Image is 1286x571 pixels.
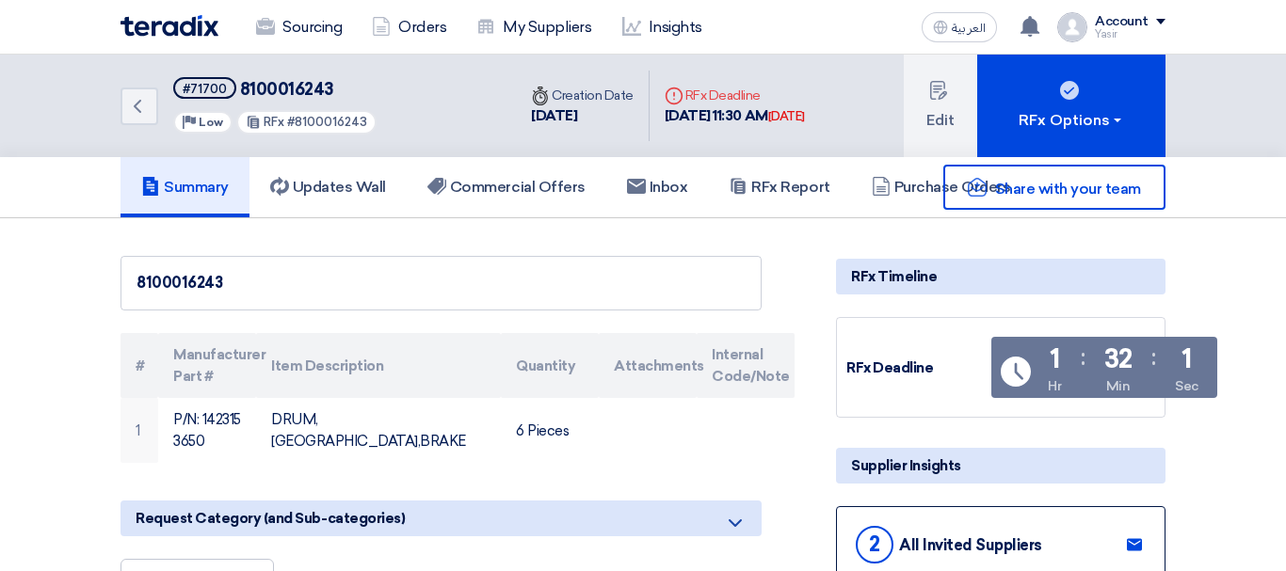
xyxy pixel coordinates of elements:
span: Share with your team [995,180,1141,198]
button: العربية [922,12,997,42]
span: #8100016243 [287,115,367,129]
a: Orders [357,7,461,48]
div: #71700 [183,83,227,95]
th: # [121,333,158,398]
div: : [1081,341,1085,374]
div: Supplier Insights [836,448,1165,484]
span: العربية [952,22,986,35]
div: RFx Deadline [665,86,805,105]
th: Item Description [256,333,501,398]
td: 1 [121,398,158,463]
div: Min [1106,376,1131,396]
th: Manufacturer Part # [158,333,256,398]
div: All Invited Suppliers [899,536,1042,554]
td: P/N: 1423153650 [158,398,256,463]
div: Hr [1048,376,1061,396]
div: [DATE] [531,105,634,127]
h5: Commercial Offers [427,178,586,197]
td: DRUM,[GEOGRAPHIC_DATA],BRAKE [256,398,501,463]
h5: Inbox [627,178,688,197]
a: Updates Wall [249,157,407,217]
div: RFx Timeline [836,259,1165,294]
div: 1 [1050,346,1060,373]
a: Commercial Offers [407,157,606,217]
h5: Summary [141,178,229,197]
div: RFx Options [1019,109,1125,132]
div: Yasir [1095,29,1165,40]
button: RFx Options [977,55,1165,157]
div: [DATE] [768,107,805,126]
a: RFx Report [708,157,850,217]
div: 1 [1182,346,1192,373]
div: : [1151,341,1156,374]
div: RFx Deadline [846,357,988,379]
span: 8100016243 [240,79,334,100]
span: Request Category (and Sub-categories) [136,508,405,529]
div: Creation Date [531,86,634,105]
div: 32 [1104,346,1133,373]
a: My Suppliers [461,7,606,48]
img: Teradix logo [121,15,218,37]
th: Attachments [599,333,697,398]
th: Quantity [501,333,599,398]
a: Inbox [606,157,709,217]
img: profile_test.png [1057,12,1087,42]
div: Sec [1175,376,1198,396]
th: Internal Code/Note [697,333,795,398]
h5: Updates Wall [270,178,386,197]
td: 6 Pieces [501,398,599,463]
div: 2 [856,526,893,563]
a: Sourcing [241,7,357,48]
a: Summary [121,157,249,217]
h5: RFx Report [729,178,829,197]
span: RFx [264,115,284,129]
div: [DATE] 11:30 AM [665,105,805,127]
h5: 8100016243 [173,77,377,101]
button: Edit [904,55,977,157]
div: Account [1095,14,1149,30]
div: 8100016243 [137,272,746,294]
span: Low [199,116,223,129]
a: Purchase Orders [851,157,1032,217]
a: Insights [607,7,717,48]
